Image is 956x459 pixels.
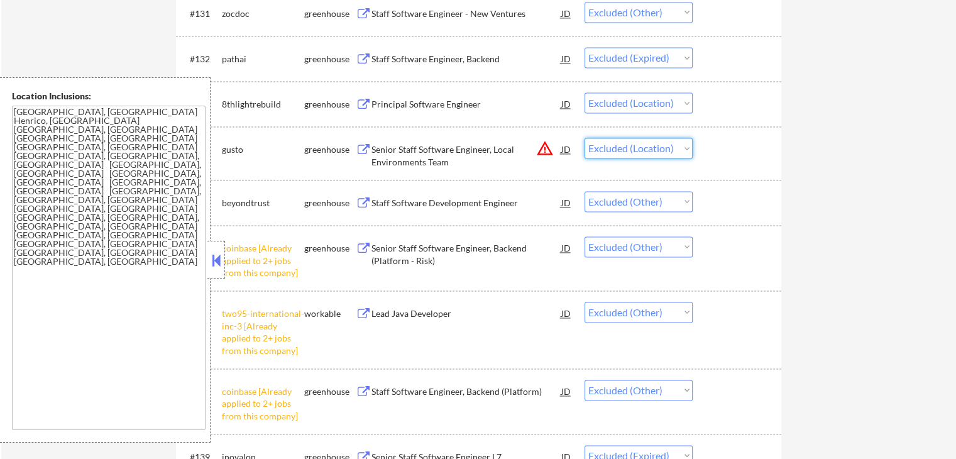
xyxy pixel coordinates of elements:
[371,242,561,267] div: Senior Staff Software Engineer, Backend (Platform - Risk)
[304,242,356,255] div: greenhouse
[371,197,561,209] div: Staff Software Development Engineer
[222,8,304,20] div: zocdoc
[222,53,304,65] div: pathai
[304,307,356,320] div: workable
[222,307,304,357] div: two95-international-inc-3 [Already applied to 2+ jobs from this company]
[304,53,356,65] div: greenhouse
[560,92,573,115] div: JD
[371,98,561,111] div: Principal Software Engineer
[222,98,304,111] div: 8thlightrebuild
[222,385,304,423] div: coinbase [Already applied to 2+ jobs from this company]
[560,380,573,402] div: JD
[304,385,356,398] div: greenhouse
[304,197,356,209] div: greenhouse
[371,143,561,168] div: Senior Staff Software Engineer, Local Environments Team
[190,53,212,65] div: #132
[560,47,573,70] div: JD
[560,191,573,214] div: JD
[371,307,561,320] div: Lead Java Developer
[222,143,304,156] div: gusto
[371,8,561,20] div: Staff Software Engineer - New Ventures
[304,8,356,20] div: greenhouse
[536,140,554,157] button: warning_amber
[371,53,561,65] div: Staff Software Engineer, Backend
[12,90,206,102] div: Location Inclusions:
[304,143,356,156] div: greenhouse
[560,236,573,259] div: JD
[190,8,212,20] div: #131
[304,98,356,111] div: greenhouse
[371,385,561,398] div: Staff Software Engineer, Backend (Platform)
[560,138,573,160] div: JD
[222,242,304,279] div: coinbase [Already applied to 2+ jobs from this company]
[222,197,304,209] div: beyondtrust
[560,2,573,25] div: JD
[560,302,573,324] div: JD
